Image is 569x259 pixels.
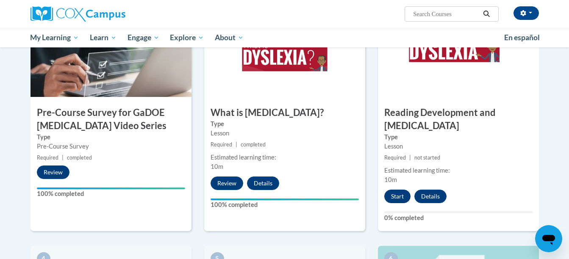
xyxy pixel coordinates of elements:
label: Type [384,132,533,142]
button: Details [414,190,447,203]
button: Account Settings [513,6,539,20]
span: completed [241,141,266,148]
img: Course Image [378,12,539,97]
a: Learn [84,28,122,47]
span: Engage [128,33,159,43]
div: Pre-Course Survey [37,142,185,151]
img: Cox Campus [31,6,125,22]
a: My Learning [25,28,85,47]
div: Estimated learning time: [384,166,533,175]
button: Start [384,190,411,203]
button: Review [37,165,69,179]
div: Estimated learning time: [211,153,359,162]
span: | [409,154,411,161]
img: Course Image [204,12,365,97]
span: 10m [384,176,397,183]
h3: What is [MEDICAL_DATA]? [204,106,365,119]
div: Lesson [211,129,359,138]
span: My Learning [30,33,79,43]
input: Search Courses [412,9,480,19]
h3: Pre-Course Survey for GaDOE [MEDICAL_DATA] Video Series [31,106,192,132]
button: Details [247,176,279,190]
button: Review [211,176,243,190]
a: Explore [164,28,209,47]
span: 10m [211,163,223,170]
a: Engage [122,28,165,47]
img: Course Image [31,12,192,97]
div: Your progress [211,198,359,200]
a: En español [499,29,545,47]
span: Required [384,154,406,161]
label: 100% completed [211,200,359,209]
div: Main menu [18,28,552,47]
span: | [236,141,237,148]
a: Cox Campus [31,6,192,22]
span: About [215,33,244,43]
div: Your progress [37,187,185,189]
div: Lesson [384,142,533,151]
label: 0% completed [384,213,533,223]
label: Type [37,132,185,142]
span: En español [504,33,540,42]
span: Required [211,141,232,148]
h3: Reading Development and [MEDICAL_DATA] [378,106,539,132]
span: completed [67,154,92,161]
button: Search [480,9,493,19]
span: Learn [90,33,117,43]
span: Explore [170,33,204,43]
label: Type [211,119,359,129]
span: not started [414,154,440,161]
iframe: Button to launch messaging window [535,225,562,252]
span: | [62,154,64,161]
a: About [209,28,249,47]
span: Required [37,154,58,161]
label: 100% completed [37,189,185,198]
